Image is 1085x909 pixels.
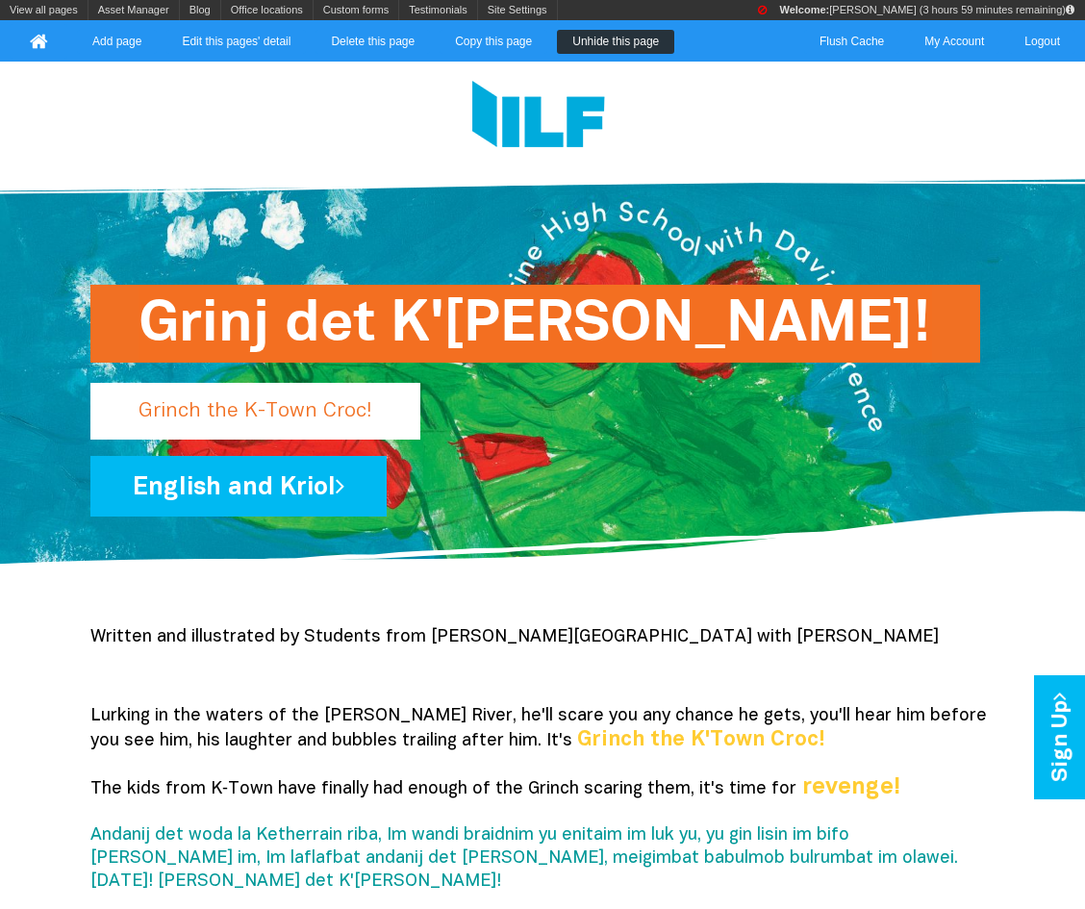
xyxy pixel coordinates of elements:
[758,5,767,15] i: Search engines have been instructed NOT to index this page.
[90,393,884,410] a: Grinj det K'[PERSON_NAME]!
[315,30,430,54] a: Delete this page
[77,30,157,54] a: Add page
[804,30,899,54] a: Flush Cache
[90,456,387,517] a: English and Kriol
[577,730,825,749] b: Grinch the K'Town Croc!
[802,777,900,798] b: revenge!
[90,629,939,645] span: Written and illustrated by Students from [PERSON_NAME][GEOGRAPHIC_DATA] with [PERSON_NAME]
[557,30,674,54] a: Unhide this page
[909,30,999,54] a: My Account
[166,30,306,54] a: Edit this pages' detail
[90,781,796,797] span: The kids from K‑Town have finally had enough of the Grinch scaring them, it's time for
[779,4,829,15] strong: Welcome:
[90,383,420,440] p: Grinch the K-Town Croc!
[90,708,987,749] span: Lurking in the waters of the [PERSON_NAME] River, he'll scare you any chance he gets, you'll hear...
[1066,5,1074,15] i: Your IP: 1.156.72.154
[779,4,1074,15] span: [PERSON_NAME] (3 hours 59 minutes remaining)
[472,81,605,153] img: Logo
[1009,30,1075,54] a: Logout
[440,30,547,54] a: Copy this page
[139,285,932,363] h1: Grinj det K'[PERSON_NAME]!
